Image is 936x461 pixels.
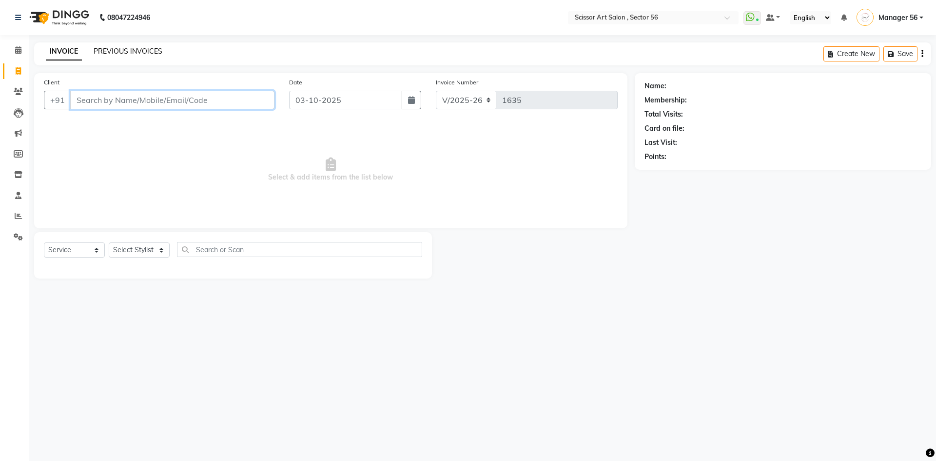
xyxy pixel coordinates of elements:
div: Card on file: [644,123,684,134]
button: +91 [44,91,71,109]
a: INVOICE [46,43,82,60]
img: Manager 56 [857,9,874,26]
label: Date [289,78,302,87]
button: Create New [823,46,879,61]
div: Points: [644,152,666,162]
div: Name: [644,81,666,91]
span: Manager 56 [878,13,917,23]
input: Search or Scan [177,242,422,257]
a: PREVIOUS INVOICES [94,47,162,56]
img: logo [25,4,92,31]
div: Total Visits: [644,109,683,120]
div: Membership: [644,95,687,105]
label: Invoice Number [436,78,478,87]
span: Select & add items from the list below [44,121,618,219]
input: Search by Name/Mobile/Email/Code [70,91,274,109]
b: 08047224946 [107,4,150,31]
div: Last Visit: [644,138,677,148]
label: Client [44,78,59,87]
button: Save [883,46,917,61]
